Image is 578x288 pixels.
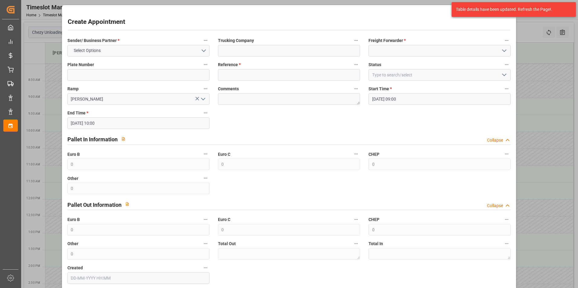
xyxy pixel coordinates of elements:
[67,45,209,56] button: open menu
[202,264,209,272] button: Created
[352,240,360,248] button: Total Out
[67,86,79,92] span: Ramp
[218,241,236,247] span: Total Out
[369,86,392,92] span: Start Time
[67,62,94,68] span: Plate Number
[202,37,209,44] button: Sender/ Business Partner *
[369,241,383,247] span: Total In
[352,61,360,69] button: Reference *
[503,85,511,93] button: Start Time *
[67,110,88,116] span: End Time
[218,216,230,223] span: Euro C
[67,272,209,284] input: DD-MM-YYYY HH:MM
[218,86,239,92] span: Comments
[369,151,379,158] span: CHEP
[122,198,133,210] button: View description
[67,37,119,44] span: Sender/ Business Partner
[369,216,379,223] span: CHEP
[202,240,209,248] button: Other
[71,47,104,54] span: Select Options
[67,216,80,223] span: Euro B
[352,150,360,158] button: Euro C
[67,201,122,209] h2: Pallet Out Information
[67,241,78,247] span: Other
[118,133,129,145] button: View description
[67,135,118,143] h2: Pallet In Information
[202,174,209,182] button: Other
[499,70,508,80] button: open menu
[369,37,406,44] span: Freight Forwarder
[503,240,511,248] button: Total In
[503,37,511,44] button: Freight Forwarder *
[352,37,360,44] button: Trucking Company
[503,150,511,158] button: CHEP
[218,62,241,68] span: Reference
[68,17,125,27] h2: Create Appointment
[202,216,209,223] button: Euro B
[198,94,207,104] button: open menu
[503,216,511,223] button: CHEP
[218,37,254,44] span: Trucking Company
[218,151,230,158] span: Euro C
[487,203,503,209] div: Collapse
[202,109,209,117] button: End Time *
[67,175,78,182] span: Other
[503,61,511,69] button: Status
[352,216,360,223] button: Euro C
[202,150,209,158] button: Euro B
[67,117,209,129] input: DD-MM-YYYY HH:MM
[369,62,381,68] span: Status
[352,85,360,93] button: Comments
[67,151,80,158] span: Euro B
[369,69,511,81] input: Type to search/select
[67,265,83,271] span: Created
[456,6,567,13] div: Table details have been updated. Refresh the Page!.
[202,61,209,69] button: Plate Number
[487,137,503,143] div: Collapse
[499,46,508,56] button: open menu
[369,93,511,105] input: DD-MM-YYYY HH:MM
[67,93,209,105] input: Type to search/select
[202,85,209,93] button: Ramp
